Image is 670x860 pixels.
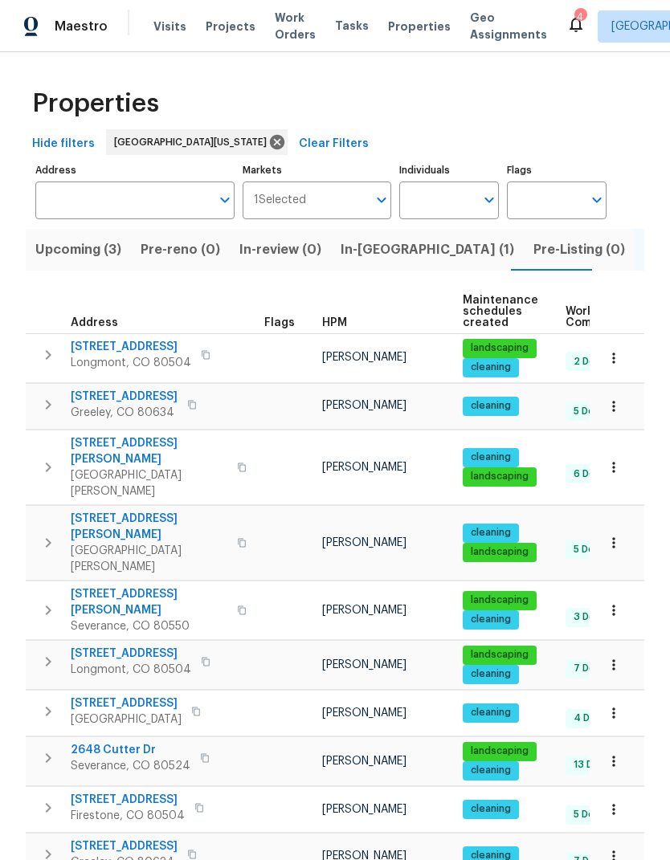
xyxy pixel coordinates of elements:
[370,189,393,211] button: Open
[574,10,586,24] div: 4
[463,295,538,328] span: Maintenance schedules created
[464,593,535,607] span: landscaping
[71,695,182,711] span: [STREET_ADDRESS]
[322,605,406,616] span: [PERSON_NAME]
[335,20,369,31] span: Tasks
[478,189,500,211] button: Open
[464,802,517,816] span: cleaning
[71,646,191,662] span: [STREET_ADDRESS]
[567,355,614,369] span: 2 Done
[254,194,306,207] span: 1 Selected
[399,165,499,175] label: Individuals
[55,17,108,36] span: Maestro
[586,189,608,211] button: Open
[464,361,517,374] span: cleaning
[464,450,517,464] span: cleaning
[299,134,369,154] span: Clear Filters
[464,399,517,413] span: cleaning
[322,537,406,548] span: [PERSON_NAME]
[567,711,615,725] span: 4 Done
[470,10,547,43] span: Geo Assignments
[292,129,375,159] button: Clear Filters
[71,543,227,575] span: [GEOGRAPHIC_DATA][PERSON_NAME]
[464,706,517,719] span: cleaning
[71,808,185,824] span: Firestone, CO 80504
[567,543,613,556] span: 5 Done
[71,792,185,808] span: [STREET_ADDRESS]
[114,135,273,149] span: [GEOGRAPHIC_DATA][US_STATE]
[464,341,535,355] span: landscaping
[71,317,118,328] span: Address
[71,467,227,499] span: [GEOGRAPHIC_DATA][PERSON_NAME]
[464,526,517,540] span: cleaning
[214,189,236,211] button: Open
[71,758,190,774] span: Severance, CO 80524
[141,238,220,261] span: Pre-reno (0)
[567,467,614,481] span: 6 Done
[71,618,227,634] span: Severance, CO 80550
[71,355,191,371] span: Longmont, CO 80504
[388,18,451,35] span: Properties
[567,808,613,821] span: 5 Done
[71,511,227,543] span: [STREET_ADDRESS][PERSON_NAME]
[464,648,535,662] span: landscaping
[32,134,95,154] span: Hide filters
[32,84,159,123] span: Properties
[71,662,191,678] span: Longmont, CO 80504
[322,317,347,328] span: HPM
[507,165,607,175] label: Flags
[464,667,517,681] span: cleaning
[35,165,235,175] label: Address
[71,586,227,618] span: [STREET_ADDRESS][PERSON_NAME]
[106,129,288,155] div: [GEOGRAPHIC_DATA][US_STATE]
[35,238,121,261] span: Upcoming (3)
[567,405,613,418] span: 5 Done
[322,804,406,815] span: [PERSON_NAME]
[567,662,614,675] span: 7 Done
[533,238,625,261] span: Pre-Listing (0)
[26,129,101,159] button: Hide filters
[71,339,191,355] span: [STREET_ADDRESS]
[322,707,406,719] span: [PERSON_NAME]
[567,758,618,772] span: 13 Done
[322,400,406,411] span: [PERSON_NAME]
[322,462,406,473] span: [PERSON_NAME]
[206,18,255,35] span: Projects
[567,610,614,624] span: 3 Done
[243,165,392,175] label: Markets
[71,838,178,854] span: [STREET_ADDRESS]
[153,18,186,35] span: Visits
[71,389,178,405] span: [STREET_ADDRESS]
[464,545,535,559] span: landscaping
[464,744,535,758] span: landscaping
[71,711,182,728] span: [GEOGRAPHIC_DATA]
[239,238,321,261] span: In-review (0)
[322,756,406,767] span: [PERSON_NAME]
[264,317,295,328] span: Flags
[322,659,406,670] span: [PERSON_NAME]
[464,470,535,483] span: landscaping
[464,764,517,777] span: cleaning
[71,405,178,421] span: Greeley, CO 80634
[71,742,190,758] span: 2648 Cutter Dr
[322,352,406,363] span: [PERSON_NAME]
[566,306,667,328] span: Work Order Completion
[275,10,316,43] span: Work Orders
[464,613,517,626] span: cleaning
[341,238,514,261] span: In-[GEOGRAPHIC_DATA] (1)
[71,435,227,467] span: [STREET_ADDRESS][PERSON_NAME]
